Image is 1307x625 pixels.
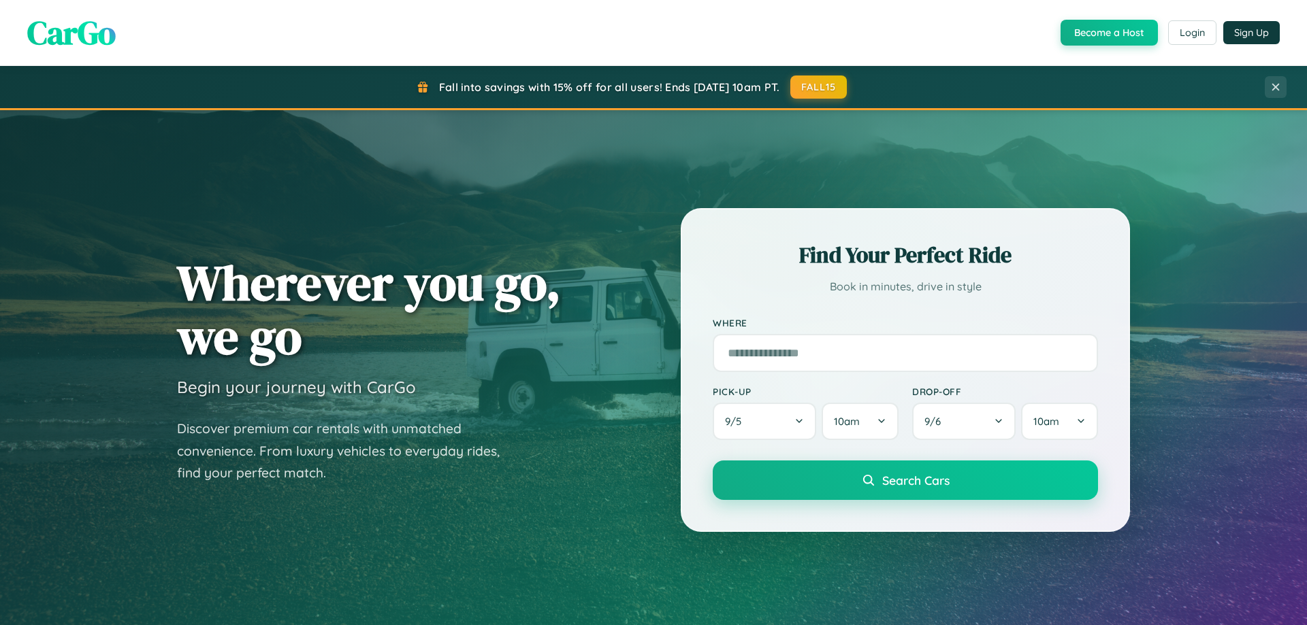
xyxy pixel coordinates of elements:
[882,473,950,488] span: Search Cars
[713,386,899,397] label: Pick-up
[713,460,1098,500] button: Search Cars
[713,403,816,440] button: 9/5
[834,415,860,428] span: 10am
[1033,415,1059,428] span: 10am
[713,277,1098,297] p: Book in minutes, drive in style
[912,386,1098,397] label: Drop-off
[1021,403,1098,440] button: 10am
[924,415,948,428] span: 9 / 6
[1168,20,1216,45] button: Login
[27,10,116,55] span: CarGo
[725,415,748,428] span: 9 / 5
[1061,20,1158,46] button: Become a Host
[713,317,1098,328] label: Where
[790,75,848,99] button: FALL15
[912,403,1016,440] button: 9/6
[177,256,561,363] h1: Wherever you go, we go
[1223,21,1280,44] button: Sign Up
[177,377,416,397] h3: Begin your journey with CarGo
[439,80,780,94] span: Fall into savings with 15% off for all users! Ends [DATE] 10am PT.
[713,240,1098,270] h2: Find Your Perfect Ride
[177,418,517,484] p: Discover premium car rentals with unmatched convenience. From luxury vehicles to everyday rides, ...
[822,403,899,440] button: 10am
